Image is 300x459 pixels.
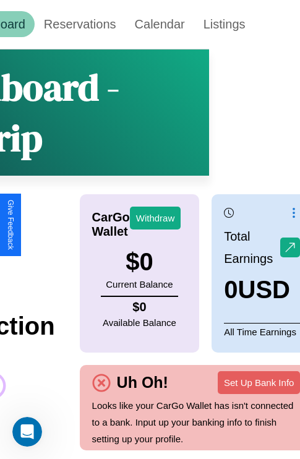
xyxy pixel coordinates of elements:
p: Current Balance [106,276,173,293]
p: Total Earnings [224,225,280,270]
h4: CarGo Wallet [92,210,130,239]
div: Give Feedback [6,200,15,250]
p: Available Balance [103,314,176,331]
a: Calendar [126,11,194,37]
iframe: Intercom live chat [12,417,42,447]
button: Withdraw [130,207,181,229]
h4: Uh Oh! [111,374,174,392]
h4: $ 0 [103,300,176,314]
button: Set Up Bank Info [218,371,300,394]
h3: $ 0 [106,248,173,276]
a: Reservations [35,11,126,37]
a: Listings [194,11,255,37]
h3: 0 USD [224,276,300,304]
p: All Time Earnings [224,323,300,340]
